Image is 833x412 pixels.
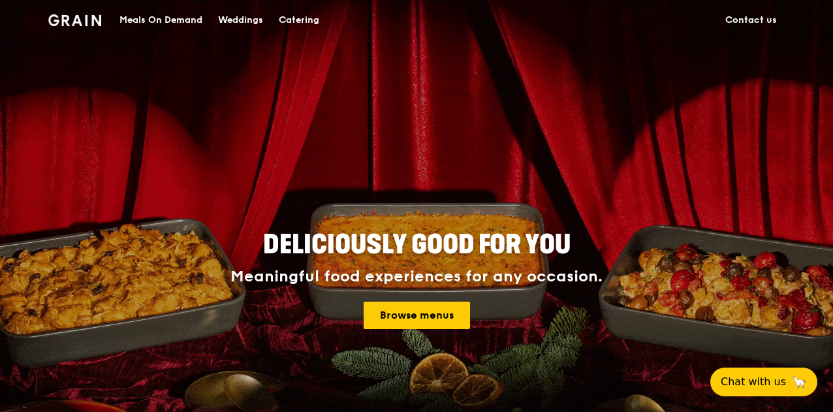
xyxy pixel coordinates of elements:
a: Contact us [717,1,785,40]
button: Chat with us🦙 [710,368,817,396]
div: Catering [279,1,319,40]
span: Deliciously good for you [263,229,571,261]
a: Catering [271,1,327,40]
span: Chat with us [721,374,786,390]
div: Meals On Demand [119,1,202,40]
img: Grain [48,14,101,26]
div: Meaningful food experiences for any occasion. [181,268,652,286]
a: Weddings [210,1,271,40]
span: 🦙 [791,374,807,390]
a: Browse menus [364,302,470,329]
div: Weddings [218,1,263,40]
